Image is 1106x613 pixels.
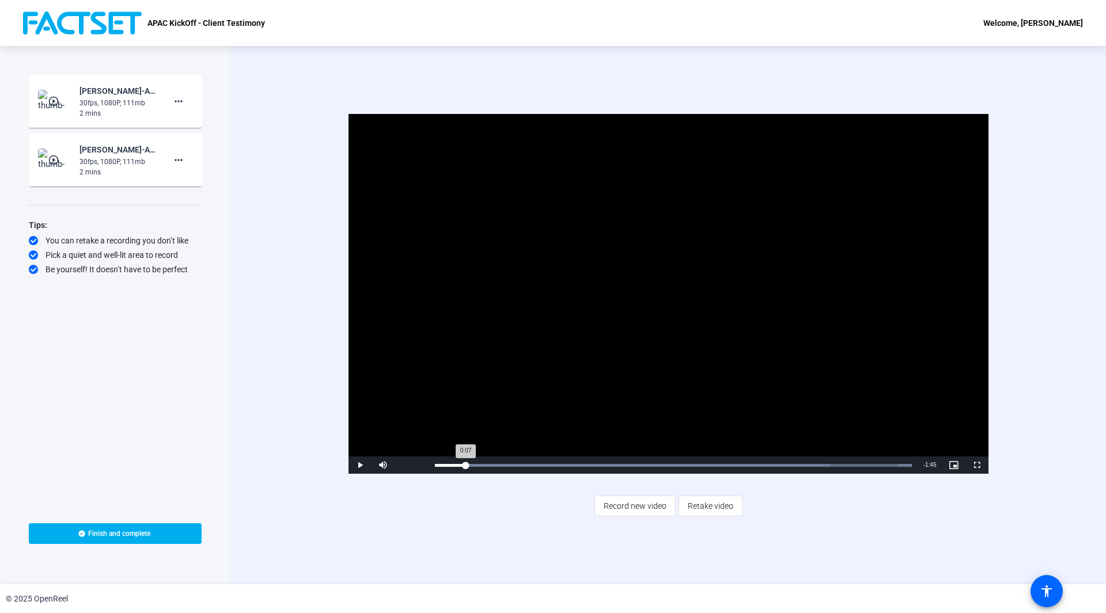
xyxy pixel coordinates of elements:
button: Record new video [594,496,676,516]
button: Finish and complete [29,523,202,544]
mat-icon: accessibility [1040,584,1054,598]
div: You can retake a recording you don’t like [29,235,202,246]
div: 2 mins [79,108,157,119]
div: 30fps, 1080P, 111mb [79,157,157,167]
img: OpenReel logo [23,12,142,35]
span: - [923,462,925,468]
div: © 2025 OpenReel [6,593,68,605]
div: [PERSON_NAME]-APAC KickOff - Client Testimony-APAC KickOff - Client Testimony-1756872865642-webcam [79,143,157,157]
div: 30fps, 1080P, 111mb [79,98,157,108]
div: Tips: [29,218,202,232]
img: thumb-nail [38,149,72,172]
span: Finish and complete [88,529,150,538]
p: APAC KickOff - Client Testimony [147,16,265,30]
div: [PERSON_NAME]-APAC KickOff - Client Testimony-APAC KickOff - Client Testimony-1756873268006-webcam [79,84,157,98]
span: Record new video [604,495,666,517]
div: Pick a quiet and well-lit area to record [29,249,202,261]
button: Fullscreen [965,456,988,474]
button: Mute [372,456,395,474]
div: Be yourself! It doesn’t have to be perfect [29,264,202,275]
span: 1:45 [925,462,936,468]
mat-icon: more_horiz [172,153,185,167]
div: Welcome, [PERSON_NAME] [983,16,1083,30]
mat-icon: play_circle_outline [48,96,62,107]
div: Video Player [349,114,988,474]
button: Picture-in-Picture [942,456,965,474]
div: 2 mins [79,167,157,177]
mat-icon: more_horiz [172,94,185,108]
img: thumb-nail [38,90,72,113]
mat-icon: play_circle_outline [48,154,62,166]
button: Play [349,456,372,474]
span: Retake video [688,495,733,517]
button: Retake video [679,496,743,516]
div: Progress Bar [435,464,912,467]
